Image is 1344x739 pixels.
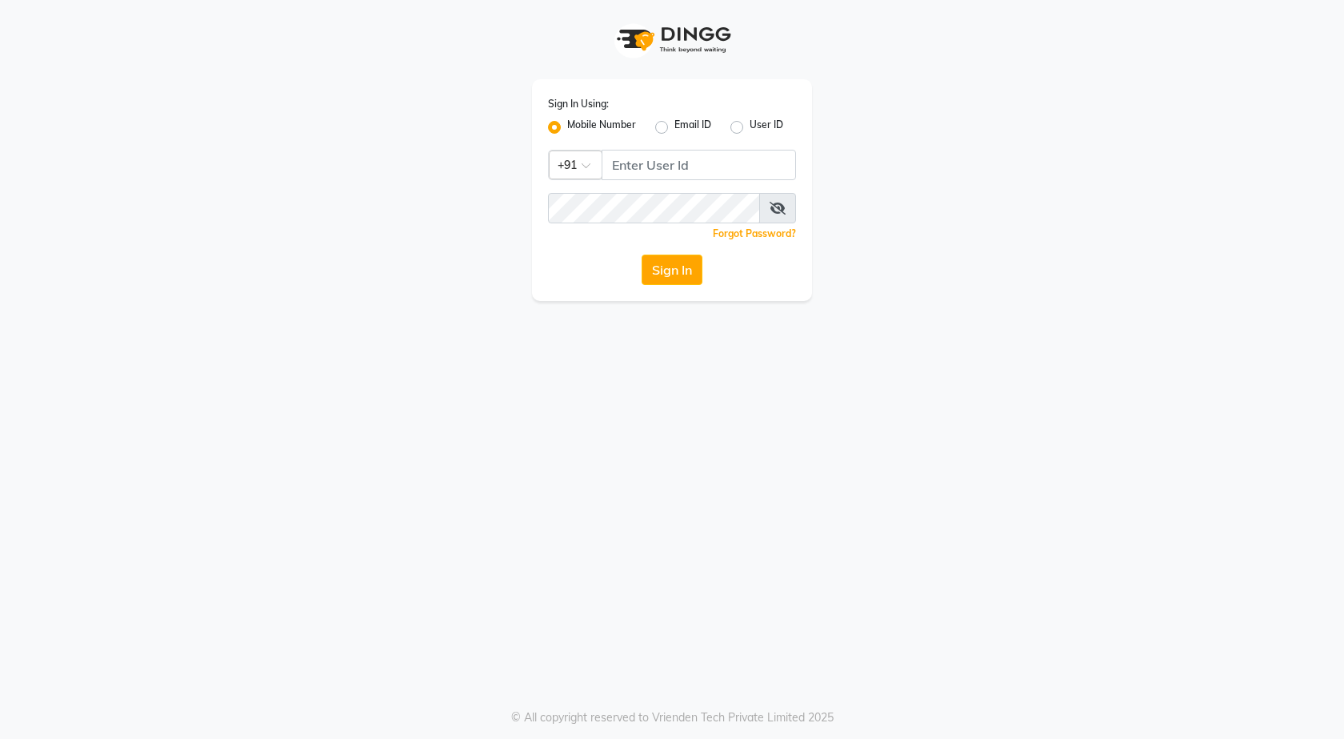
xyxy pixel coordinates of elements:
[548,97,609,111] label: Sign In Using:
[567,118,636,137] label: Mobile Number
[602,150,796,180] input: Username
[642,255,702,285] button: Sign In
[548,193,760,223] input: Username
[608,16,736,63] img: logo1.svg
[674,118,711,137] label: Email ID
[750,118,783,137] label: User ID
[713,227,796,239] a: Forgot Password?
